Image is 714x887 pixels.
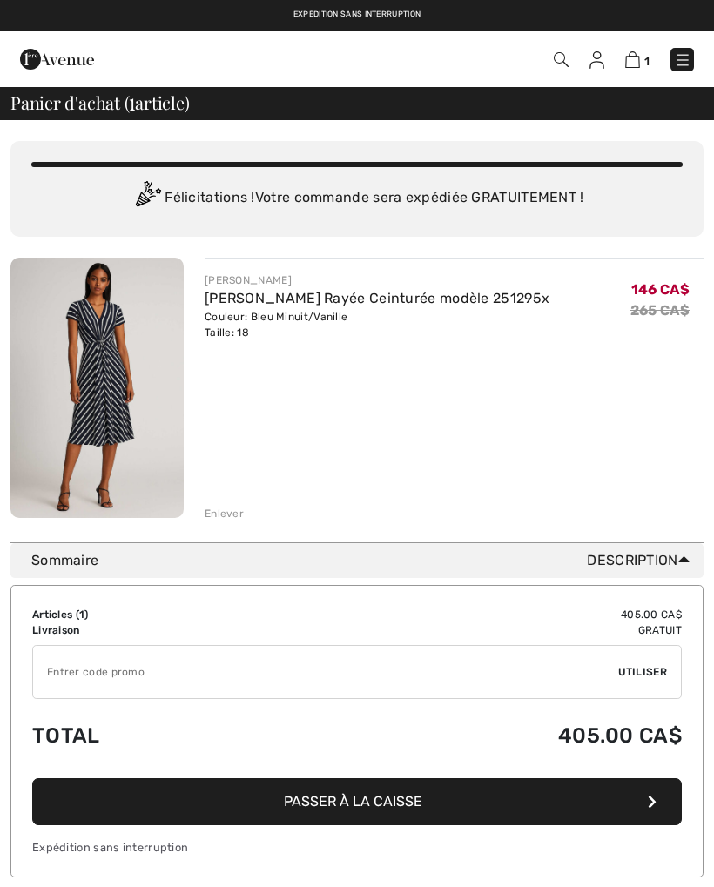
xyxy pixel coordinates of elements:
[205,290,549,306] a: [PERSON_NAME] Rayée Ceinturée modèle 251295x
[32,607,261,622] td: Articles ( )
[20,42,94,77] img: 1ère Avenue
[20,50,94,66] a: 1ère Avenue
[31,181,683,216] div: Félicitations ! Votre commande sera expédiée GRATUITEMENT !
[31,550,697,571] div: Sommaire
[261,607,682,622] td: 405.00 CA$
[129,90,135,112] span: 1
[644,55,650,68] span: 1
[130,181,165,216] img: Congratulation2.svg
[554,52,569,67] img: Recherche
[10,258,184,518] img: Robe Portefeuille Rayée Ceinturée modèle 251295x
[79,608,84,621] span: 1
[33,646,618,698] input: Code promo
[32,706,261,765] td: Total
[625,49,650,70] a: 1
[587,550,697,571] span: Description
[32,778,682,825] button: Passer à la caisse
[625,51,640,68] img: Panier d'achat
[631,281,690,298] span: 146 CA$
[205,506,244,521] div: Enlever
[32,622,261,638] td: Livraison
[261,706,682,765] td: 405.00 CA$
[618,664,667,680] span: Utiliser
[261,622,682,638] td: Gratuit
[205,309,549,340] div: Couleur: Bleu Minuit/Vanille Taille: 18
[205,272,549,288] div: [PERSON_NAME]
[10,94,190,111] span: Panier d'achat ( article)
[674,51,691,69] img: Menu
[32,839,682,856] div: Expédition sans interruption
[284,793,422,810] span: Passer à la caisse
[630,302,690,319] s: 265 CA$
[589,51,604,69] img: Mes infos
